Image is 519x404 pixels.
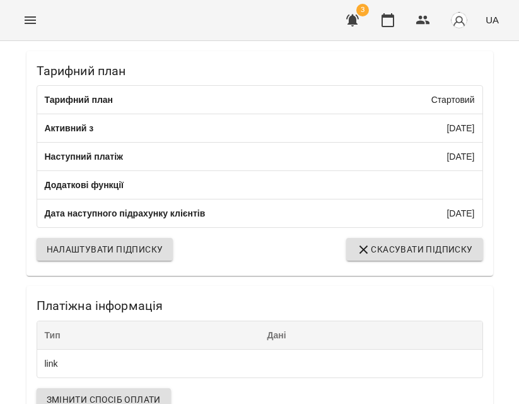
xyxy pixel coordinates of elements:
div: [DATE] [446,207,474,220]
div: Активний з [45,122,94,134]
div: Тип [37,321,260,349]
img: avatar_s.png [450,11,468,29]
span: UA [486,13,499,27]
div: Дата наступного підрахунку клієнтів [45,207,206,220]
h6: Тарифний план [37,61,483,81]
div: Додаткові функції [45,179,124,191]
button: Налаштувати підписку [37,238,173,261]
span: 3 [356,4,369,16]
h6: Платіжна інформація [37,296,483,316]
div: Наступний платіж [45,150,124,163]
div: [DATE] [446,122,474,134]
div: Тарифний план [45,93,114,106]
span: Скасувати підписку [356,242,473,257]
div: link [37,350,260,377]
span: Налаштувати підписку [47,242,163,257]
div: Стартовий [431,93,475,106]
button: Menu [15,5,45,35]
button: Скасувати підписку [346,238,483,261]
button: UA [481,8,504,32]
div: [DATE] [446,150,474,163]
div: Дані [260,321,482,349]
